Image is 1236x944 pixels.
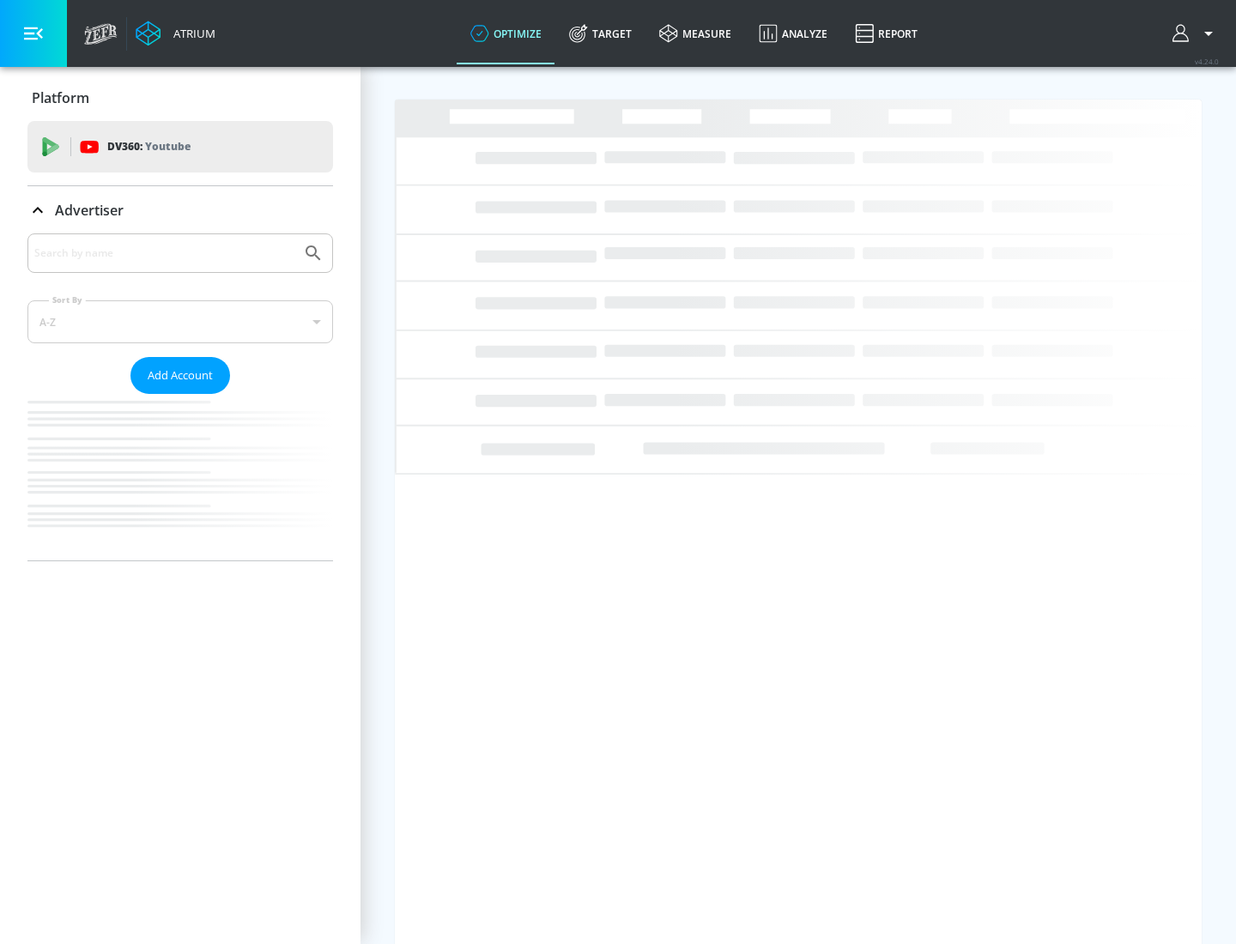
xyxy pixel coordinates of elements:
[27,121,333,172] div: DV360: Youtube
[34,242,294,264] input: Search by name
[49,294,86,306] label: Sort By
[457,3,555,64] a: optimize
[27,186,333,234] div: Advertiser
[645,3,745,64] a: measure
[745,3,841,64] a: Analyze
[32,88,89,107] p: Platform
[145,137,191,155] p: Youtube
[55,201,124,220] p: Advertiser
[27,300,333,343] div: A-Z
[27,394,333,560] nav: list of Advertiser
[107,137,191,156] p: DV360:
[27,233,333,560] div: Advertiser
[148,366,213,385] span: Add Account
[27,74,333,122] div: Platform
[1195,57,1219,66] span: v 4.24.0
[136,21,215,46] a: Atrium
[841,3,931,64] a: Report
[555,3,645,64] a: Target
[130,357,230,394] button: Add Account
[167,26,215,41] div: Atrium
